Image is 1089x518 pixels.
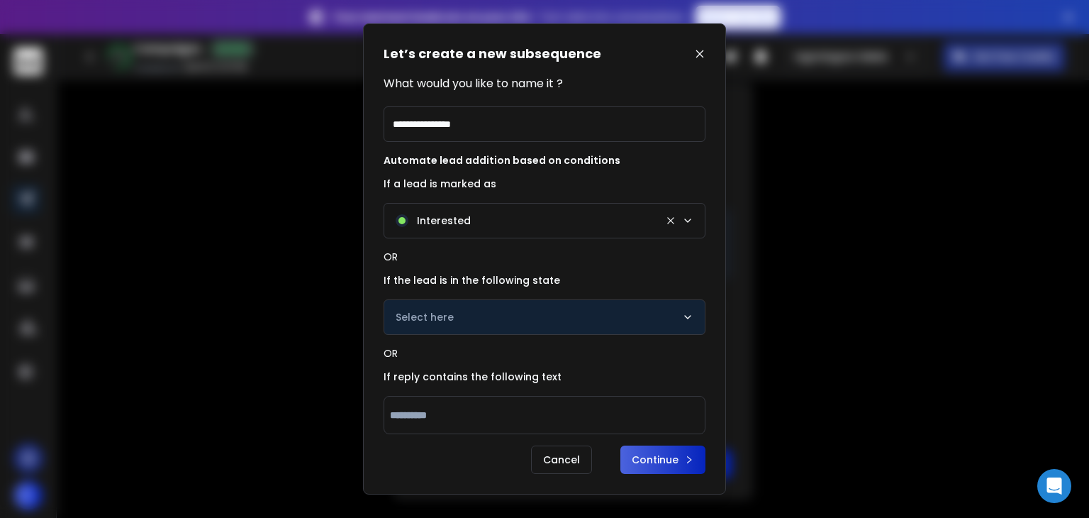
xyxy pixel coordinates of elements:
h2: OR [384,346,705,360]
h2: OR [384,250,705,264]
label: If the lead is in the following state [384,275,705,285]
button: Continue [620,446,705,474]
p: Select here [396,310,454,324]
div: Open Intercom Messenger [1037,469,1071,503]
p: What would you like to name it ? [384,75,705,92]
h2: Automate lead addition based on conditions [384,153,705,167]
p: Cancel [531,446,592,474]
div: Interested [396,214,471,228]
label: If a lead is marked as [384,179,705,189]
h1: Let’s create a new subsequence [384,44,601,64]
label: If reply contains the following text [384,372,705,382]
